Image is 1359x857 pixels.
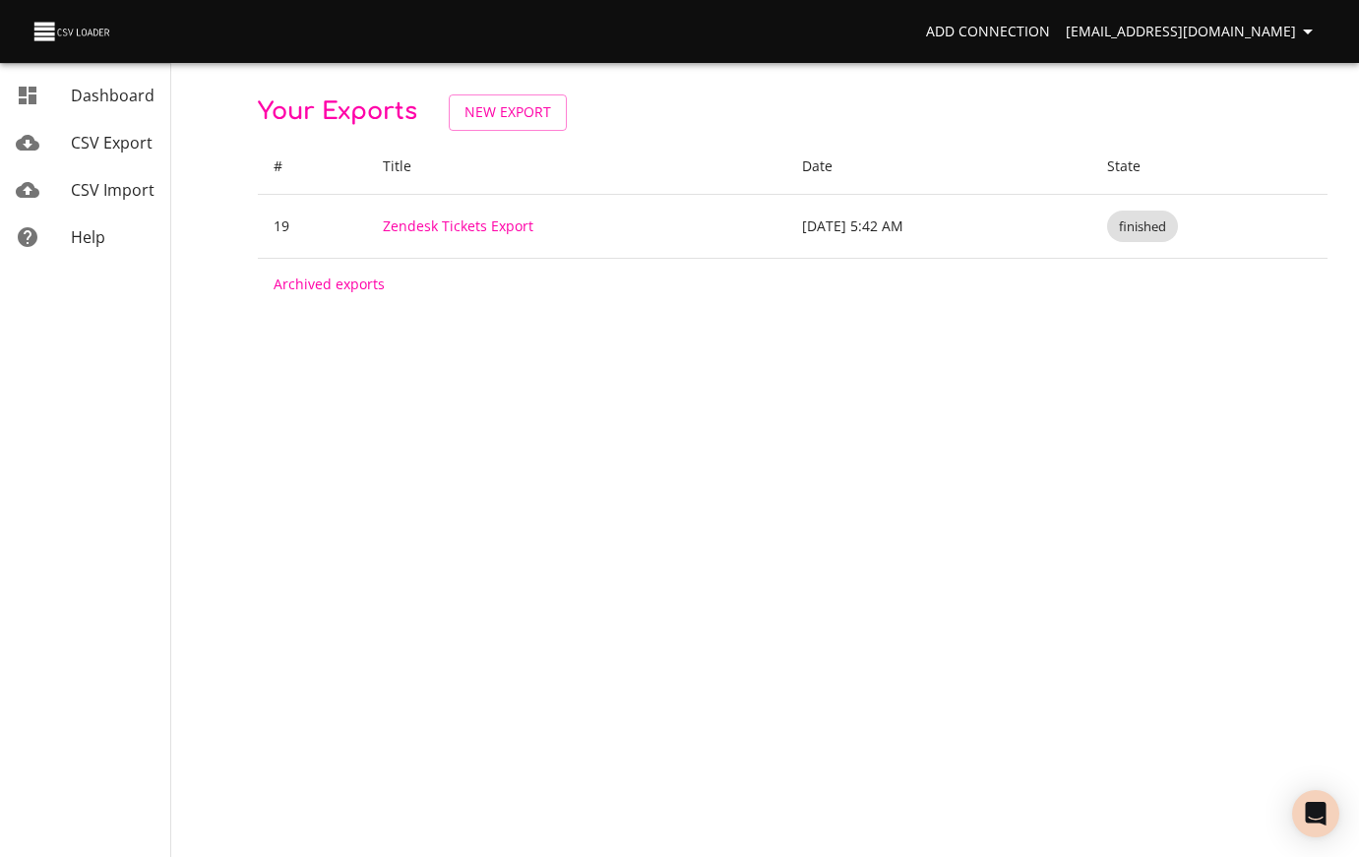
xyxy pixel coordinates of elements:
[464,100,551,125] span: New Export
[786,139,1092,195] th: Date
[71,85,154,106] span: Dashboard
[71,179,154,201] span: CSV Import
[1066,20,1320,44] span: [EMAIL_ADDRESS][DOMAIN_NAME]
[258,194,367,258] td: 19
[449,94,567,131] a: New Export
[926,20,1050,44] span: Add Connection
[1058,14,1328,50] button: [EMAIL_ADDRESS][DOMAIN_NAME]
[383,216,533,235] a: Zendesk Tickets Export
[71,132,153,153] span: CSV Export
[786,194,1092,258] td: [DATE] 5:42 AM
[258,98,417,125] span: Your Exports
[274,275,385,293] a: Archived exports
[1091,139,1328,195] th: State
[71,226,105,248] span: Help
[918,14,1058,50] a: Add Connection
[31,18,114,45] img: CSV Loader
[1292,790,1339,837] div: Open Intercom Messenger
[367,139,786,195] th: Title
[258,139,367,195] th: #
[1107,217,1178,236] span: finished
